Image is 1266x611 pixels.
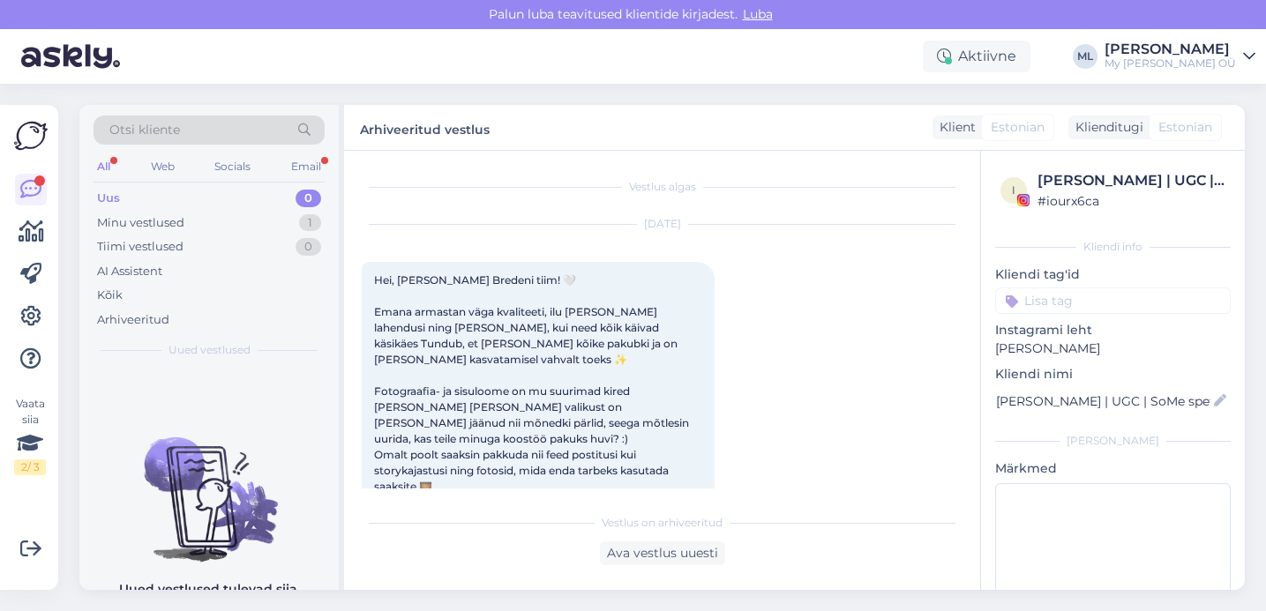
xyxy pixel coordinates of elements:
[600,541,725,565] div: Ava vestlus uuesti
[1038,170,1225,191] div: [PERSON_NAME] | UGC | SoMe spetsialist 🤍
[14,119,48,153] img: Askly Logo
[996,391,1210,411] input: Lisa nimi
[933,118,976,137] div: Klient
[97,190,120,207] div: Uus
[995,287,1231,314] input: Lisa tag
[738,6,778,22] span: Luba
[1012,183,1015,197] span: i
[995,321,1231,339] p: Instagrami leht
[97,287,123,304] div: Kõik
[169,342,251,358] span: Uued vestlused
[1038,191,1225,211] div: # iourx6ca
[1105,42,1236,56] div: [PERSON_NAME]
[362,216,963,232] div: [DATE]
[995,265,1231,284] p: Kliendi tag'id
[14,396,46,475] div: Vaata siia
[1105,42,1255,71] a: [PERSON_NAME]My [PERSON_NAME] OÜ
[97,311,169,329] div: Arhiveeritud
[995,339,1231,358] p: [PERSON_NAME]
[97,238,184,256] div: Tiimi vestlused
[923,41,1030,72] div: Aktiivne
[995,365,1231,384] p: Kliendi nimi
[79,406,339,564] img: No chats
[1068,118,1143,137] div: Klienditugi
[995,459,1231,478] p: Märkmed
[362,179,963,195] div: Vestlus algas
[296,238,321,256] div: 0
[288,155,325,178] div: Email
[119,580,300,599] p: Uued vestlused tulevad siia.
[97,263,162,280] div: AI Assistent
[147,155,178,178] div: Web
[211,155,254,178] div: Socials
[995,239,1231,255] div: Kliendi info
[1073,44,1097,69] div: ML
[299,214,321,232] div: 1
[602,515,723,531] span: Vestlus on arhiveeritud
[109,121,180,139] span: Otsi kliente
[995,433,1231,449] div: [PERSON_NAME]
[97,214,184,232] div: Minu vestlused
[94,155,114,178] div: All
[374,273,693,588] span: Hei, [PERSON_NAME] Bredeni tiim! 🤍 Emana armastan väga kvaliteeti, ilu [PERSON_NAME] lahendusi ni...
[14,459,46,475] div: 2 / 3
[1158,118,1212,137] span: Estonian
[296,190,321,207] div: 0
[991,118,1045,137] span: Estonian
[1105,56,1236,71] div: My [PERSON_NAME] OÜ
[360,115,490,139] label: Arhiveeritud vestlus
